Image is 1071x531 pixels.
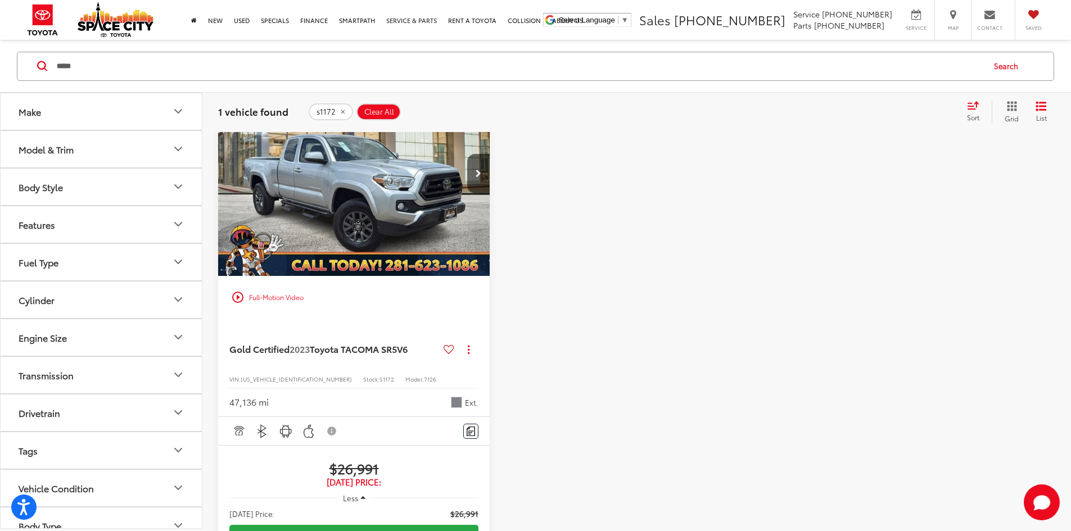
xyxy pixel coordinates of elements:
[229,508,274,519] span: [DATE] Price:
[19,444,38,455] div: Tags
[171,368,185,382] div: Transmission
[218,104,288,117] span: 1 vehicle found
[171,180,185,193] div: Body Style
[559,16,629,24] a: Select Language​
[1021,24,1046,31] span: Saved
[559,16,615,24] span: Select Language
[218,72,491,276] a: 2023 Toyota TACOMA SR5 4X2 ACCESS CAB RWD2023 Toyota TACOMA SR5 4X2 ACCESS CAB RWD2023 Toyota TAC...
[977,24,1002,31] span: Contact
[317,107,336,116] span: s1172
[1036,112,1047,122] span: List
[255,424,269,438] img: Bluetooth®
[793,20,812,31] span: Parts
[19,181,63,192] div: Body Style
[424,375,436,383] span: 7126
[19,256,58,267] div: Fuel Type
[78,2,153,37] img: Space City Toyota
[302,424,316,438] img: Apple CarPlay
[450,508,478,519] span: $26,991
[229,342,290,355] span: Gold Certified
[229,375,241,383] span: VIN:
[229,476,478,488] span: [DATE] Price:
[1,168,203,205] button: Body StyleBody Style
[171,406,185,419] div: Drivetrain
[19,369,74,380] div: Transmission
[1,432,203,468] button: TagsTags
[674,11,785,29] span: [PHONE_NUMBER]
[1,130,203,167] button: Model & TrimModel & Trim
[19,407,60,417] div: Drivetrain
[356,103,401,120] button: Clear All
[903,24,929,31] span: Service
[171,142,185,156] div: Model & Trim
[1,356,203,393] button: TransmissionTransmission
[1,469,203,506] button: Vehicle ConditionVehicle Condition
[309,103,353,120] button: remove s1172
[814,20,884,31] span: [PHONE_NUMBER]
[1,319,203,355] button: Engine SizeEngine Size
[1024,484,1060,520] svg: Start Chat
[465,397,478,408] span: Ext.
[379,375,394,383] span: S1172
[639,11,671,29] span: Sales
[229,343,439,355] a: Gold Certified2023Toyota TACOMA SR5V6
[171,255,185,269] div: Fuel Type
[1,206,203,242] button: FeaturesFeatures
[171,443,185,457] div: Tags
[218,72,491,276] div: 2023 Toyota TACOMA SR5 SR5 V6 0
[171,481,185,494] div: Vehicle Condition
[19,482,94,493] div: Vehicle Condition
[983,52,1034,80] button: Search
[19,219,55,229] div: Features
[1,281,203,317] button: CylinderCylinder
[232,424,246,438] img: Adaptive Cruise Control
[467,154,490,193] button: Next image
[621,16,629,24] span: ▼
[364,107,394,116] span: Clear All
[967,112,979,122] span: Sort
[822,8,892,20] span: [PHONE_NUMBER]
[397,342,408,355] span: V6
[171,293,185,306] div: Cylinder
[1,93,203,129] button: MakeMake
[310,342,397,355] span: Toyota TACOMA SR5
[290,342,310,355] span: 2023
[363,375,379,383] span: Stock:
[337,488,371,508] button: Less
[961,100,992,122] button: Select sort value
[1024,484,1060,520] button: Toggle Chat Window
[229,460,478,476] span: $26,991
[19,106,41,116] div: Make
[56,52,983,79] input: Search by Make, Model, or Keyword
[992,100,1027,122] button: Grid View
[19,143,74,154] div: Model & Trim
[405,375,424,383] span: Model:
[793,8,820,20] span: Service
[1,243,203,280] button: Fuel TypeFuel Type
[19,332,67,342] div: Engine Size
[467,426,476,436] img: Comments
[1027,100,1055,122] button: List View
[19,294,55,305] div: Cylinder
[171,105,185,118] div: Make
[241,375,352,383] span: [US_VEHICLE_IDENTIFICATION_NUMBER]
[1005,113,1019,122] span: Grid
[451,397,462,408] span: Celestial Silver Metallic
[463,424,478,439] button: Comments
[279,424,293,438] img: Android Auto
[171,217,185,231] div: Features
[468,345,469,354] span: dropdown dots
[218,72,491,277] img: 2023 Toyota TACOMA SR5 4X2 ACCESS CAB RWD
[323,419,342,443] button: View Disclaimer
[171,330,185,344] div: Engine Size
[459,339,478,359] button: Actions
[941,24,965,31] span: Map
[229,396,269,409] div: 47,136 mi
[343,493,358,503] span: Less
[19,520,61,530] div: Body Type
[1,394,203,430] button: DrivetrainDrivetrain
